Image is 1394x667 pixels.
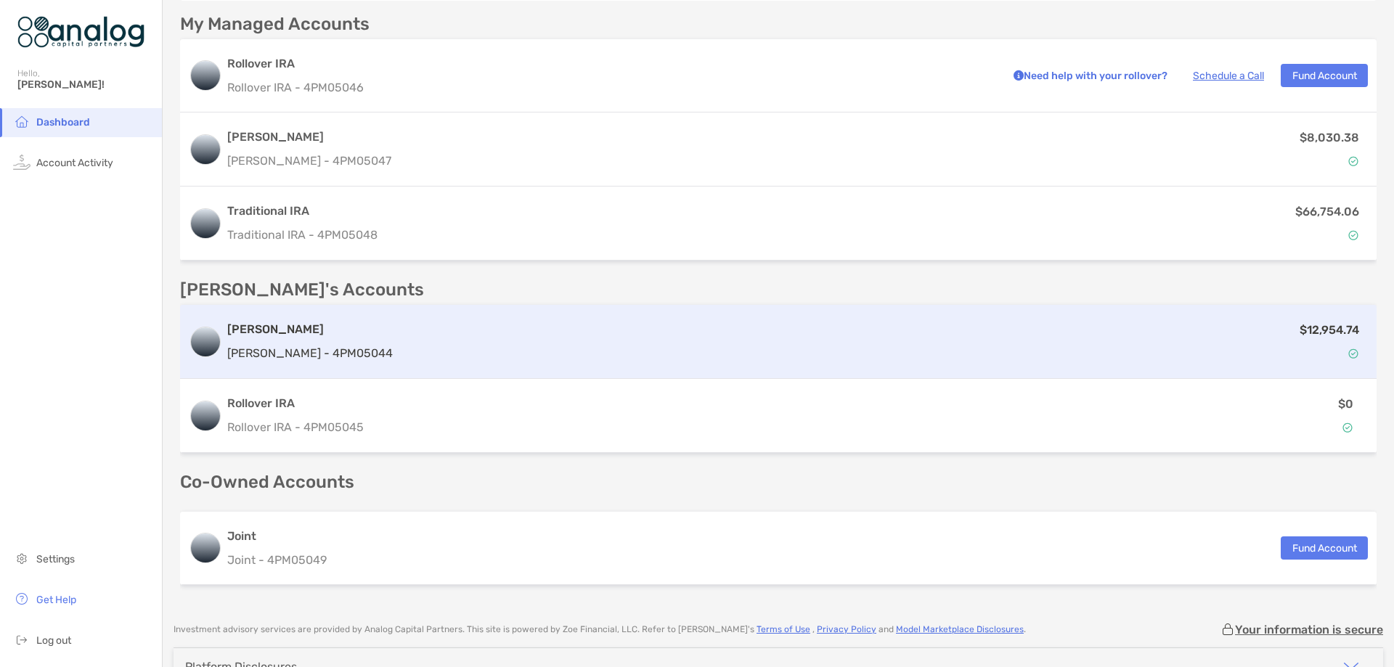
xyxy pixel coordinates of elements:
[13,631,30,648] img: logout icon
[1348,230,1358,240] img: Account Status icon
[1193,70,1264,82] a: Schedule a Call
[227,226,378,244] p: Traditional IRA - 4PM05048
[36,116,90,128] span: Dashboard
[191,135,220,164] img: logo account
[227,78,993,97] p: Rollover IRA - 4PM05046
[17,6,144,58] img: Zoe Logo
[191,61,220,90] img: logo account
[36,157,113,169] span: Account Activity
[1348,156,1358,166] img: Account Status icon
[227,202,378,220] h3: Traditional IRA
[1348,348,1358,359] img: Account Status icon
[227,528,327,545] h3: Joint
[227,152,391,170] p: [PERSON_NAME] - 4PM05047
[227,321,393,338] h3: [PERSON_NAME]
[13,549,30,567] img: settings icon
[191,401,220,430] img: logo account
[227,551,327,569] p: Joint - 4PM05049
[227,128,391,146] h3: [PERSON_NAME]
[36,594,76,606] span: Get Help
[1300,321,1359,339] p: $12,954.74
[13,590,30,607] img: get-help icon
[13,112,30,130] img: household icon
[36,634,71,647] span: Log out
[1281,64,1368,87] button: Fund Account
[227,344,393,362] p: [PERSON_NAME] - 4PM05044
[1338,395,1353,413] p: $0
[227,395,1080,412] h3: Rollover IRA
[191,209,220,238] img: logo account
[1342,422,1353,433] img: Account Status icon
[1235,623,1383,637] p: Your information is secure
[757,624,810,634] a: Terms of Use
[1295,202,1359,221] p: $66,754.06
[227,55,993,73] h3: Rollover IRA
[896,624,1024,634] a: Model Marketplace Disclosures
[180,15,370,33] p: My Managed Accounts
[17,78,153,91] span: [PERSON_NAME]!
[13,153,30,171] img: activity icon
[1010,67,1167,85] p: Need help with your rollover?
[191,533,220,562] img: logo account
[36,553,75,565] span: Settings
[817,624,876,634] a: Privacy Policy
[227,418,1080,436] p: Rollover IRA - 4PM05045
[180,473,1377,491] p: Co-Owned Accounts
[174,624,1026,635] p: Investment advisory services are provided by Analog Capital Partners . This site is powered by Zo...
[1300,128,1359,147] p: $8,030.38
[191,327,220,356] img: logo account
[180,281,424,299] p: [PERSON_NAME]'s Accounts
[1281,536,1368,560] button: Fund Account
